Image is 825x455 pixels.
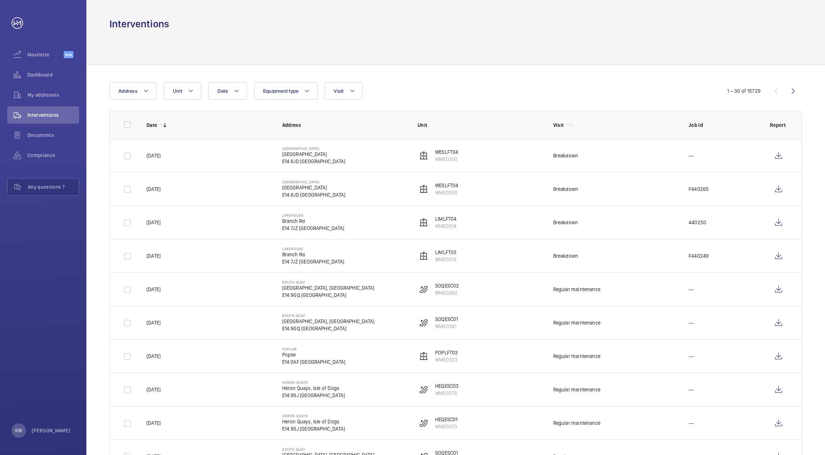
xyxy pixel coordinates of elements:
[770,121,787,129] p: Report
[435,382,459,390] p: HEQESC03
[27,132,79,139] span: Documents
[282,247,344,251] p: Limehouse
[282,347,346,351] p: Poplar
[15,427,22,434] p: KW
[118,88,137,94] span: Address
[553,185,578,193] div: Breakdown
[254,82,318,100] button: Equipment type
[282,425,345,432] p: E14 9SJ [GEOGRAPHIC_DATA]
[146,353,161,360] p: [DATE]
[435,423,457,430] p: WME0373
[64,51,73,58] span: Beta
[282,325,375,332] p: E14 9GQ [GEOGRAPHIC_DATA]
[334,88,343,94] span: Visit
[419,385,428,394] img: escalator.svg
[27,71,79,78] span: Dashboard
[282,251,344,258] p: Branch Rd
[553,353,600,360] div: Regular maintenance
[282,351,346,358] p: Poplar
[435,416,457,423] p: HEQESC01
[435,222,456,230] p: WME0314
[689,252,709,259] p: F440249
[553,319,600,326] div: Regular maintenance
[553,419,600,427] div: Regular maintenance
[282,184,346,191] p: [GEOGRAPHIC_DATA]
[419,352,428,360] img: elevator.svg
[435,316,458,323] p: SOQESC01
[109,17,169,31] h1: Interventions
[689,386,694,393] p: ---
[282,121,406,129] p: Address
[435,282,459,289] p: SOQESC02
[146,121,157,129] p: Date
[282,418,345,425] p: Heron Quays, Isle of Dogs
[173,88,182,94] span: Unit
[27,111,79,119] span: Interventions
[435,256,456,263] p: WME0313
[282,392,345,399] p: E14 9SJ [GEOGRAPHIC_DATA]
[109,82,157,100] button: Address
[419,151,428,160] img: elevator.svg
[419,218,428,227] img: elevator.svg
[282,385,345,392] p: Heron Quays, Isle of Dogs
[553,121,564,129] p: Visit
[435,323,458,330] p: WME0381
[282,284,375,291] p: [GEOGRAPHIC_DATA], [GEOGRAPHIC_DATA]
[282,217,344,225] p: Branch Rd
[146,185,161,193] p: [DATE]
[419,419,428,427] img: escalator.svg
[727,87,761,95] div: 1 – 30 of 15729
[208,82,247,100] button: Date
[282,151,346,158] p: [GEOGRAPHIC_DATA]
[689,319,694,326] p: ---
[419,318,428,327] img: escalator.svg
[553,252,578,259] div: Breakdown
[282,180,346,184] p: [GEOGRAPHIC_DATA]
[282,318,375,325] p: [GEOGRAPHIC_DATA], [GEOGRAPHIC_DATA]
[435,215,456,222] p: LIMLFT04
[282,191,346,198] p: E14 8JD [GEOGRAPHIC_DATA]
[27,152,79,159] span: Compliance
[28,183,79,190] span: Any questions ?
[27,51,64,58] span: Maximize
[419,252,428,260] img: elevator.svg
[689,219,706,226] p: 440250
[146,386,161,393] p: [DATE]
[146,219,161,226] p: [DATE]
[689,419,694,427] p: ---
[27,91,79,98] span: My addresses
[435,189,458,196] p: WME0350
[689,152,694,159] p: ---
[282,358,346,366] p: E14 0AF [GEOGRAPHIC_DATA]
[435,249,456,256] p: LIMLFT03
[146,319,161,326] p: [DATE]
[418,121,542,129] p: Unit
[282,447,375,451] p: South Quay
[689,286,694,293] p: ---
[146,419,161,427] p: [DATE]
[553,386,600,393] div: Regular maintenance
[553,219,578,226] div: Breakdown
[282,225,344,232] p: E14 7JZ [GEOGRAPHIC_DATA]
[146,252,161,259] p: [DATE]
[146,152,161,159] p: [DATE]
[282,414,345,418] p: Heron Quays
[435,156,458,163] p: WME0350
[553,152,578,159] div: Breakdown
[435,289,459,297] p: WME0382
[419,185,428,193] img: elevator.svg
[689,121,758,129] p: Job Id
[435,356,458,363] p: WME0323
[282,291,375,299] p: E14 9GQ [GEOGRAPHIC_DATA]
[217,88,228,94] span: Date
[146,286,161,293] p: [DATE]
[282,380,345,385] p: Heron Quays
[164,82,201,100] button: Unit
[282,280,375,284] p: South Quay
[282,146,346,151] p: [GEOGRAPHIC_DATA]
[435,182,458,189] p: WESLFT04
[435,148,458,156] p: WESLFT04
[689,353,694,360] p: ---
[263,88,299,94] span: Equipment type
[282,313,375,318] p: South Quay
